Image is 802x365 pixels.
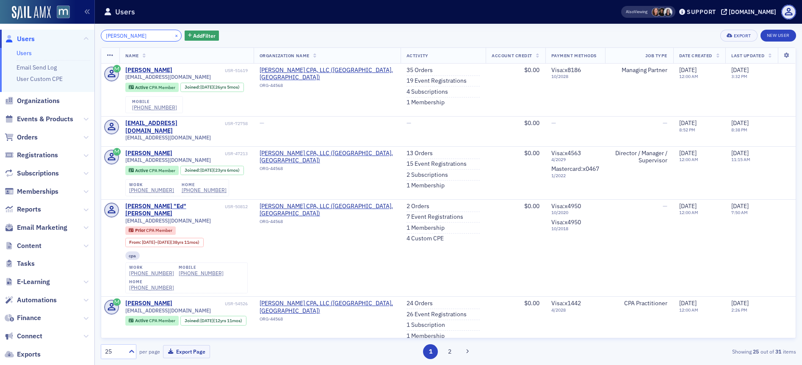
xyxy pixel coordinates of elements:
[407,182,445,189] a: 1 Membership
[125,53,139,59] span: Name
[407,203,429,210] a: 2 Orders
[180,166,244,175] div: Joined: 2002-02-08 00:00:00
[407,332,445,340] a: 1 Membership
[129,84,175,90] a: Active CPA Member
[5,133,38,142] a: Orders
[149,84,175,90] span: CPA Member
[17,350,41,359] span: Exports
[5,169,59,178] a: Subscriptions
[729,8,776,16] div: [DOMAIN_NAME]
[5,96,60,106] a: Organizations
[129,284,174,291] a: [PHONE_NUMBER]
[125,74,211,80] span: [EMAIL_ADDRESS][DOMAIN_NAME]
[5,241,41,251] a: Content
[180,83,244,92] div: Joined: 1999-03-05 00:00:00
[626,9,634,14] div: Also
[142,239,155,245] span: [DATE]
[407,67,433,74] a: 35 Orders
[679,156,698,162] time: 12:00 AM
[442,344,457,359] button: 2
[17,64,57,71] a: Email Send Log
[174,301,248,306] div: USR-54526
[781,5,796,20] span: Profile
[179,270,224,276] div: [PHONE_NUMBER]
[173,31,180,39] button: ×
[125,251,140,260] div: cpa
[679,119,697,127] span: [DATE]
[407,213,463,221] a: 7 Event Registrations
[200,167,213,173] span: [DATE]
[626,9,647,15] span: Viewing
[407,171,448,179] a: 2 Subscriptions
[551,74,599,79] span: 10 / 2028
[407,311,467,318] a: 26 Event Registrations
[551,307,599,313] span: 4 / 2028
[5,114,73,124] a: Events & Products
[101,30,182,42] input: Search…
[5,34,35,44] a: Users
[611,67,667,74] div: Managing Partner
[182,187,227,193] div: [PHONE_NUMBER]
[260,67,395,81] a: [PERSON_NAME] CPA, LLC ([GEOGRAPHIC_DATA], [GEOGRAPHIC_DATA])
[5,223,67,232] a: Email Marketing
[5,259,35,268] a: Tasks
[129,182,174,187] div: work
[132,99,177,104] div: mobile
[551,299,581,307] span: Visa : x1442
[658,8,666,17] span: Lauren McDonough
[17,49,32,57] a: Users
[12,6,51,20] img: SailAMX
[129,318,175,323] a: Active CPA Member
[679,209,698,215] time: 12:00 AM
[663,119,667,127] span: —
[139,348,160,355] label: per page
[260,203,395,217] span: Kullman CPA, LLC (Annapolis, MD)
[407,99,445,106] a: 1 Membership
[17,259,35,268] span: Tasks
[17,34,35,44] span: Users
[125,150,172,157] a: [PERSON_NAME]
[200,318,213,323] span: [DATE]
[721,9,779,15] button: [DOMAIN_NAME]
[687,8,716,16] div: Support
[200,318,242,323] div: (12yrs 11mos)
[129,279,174,284] div: home
[407,235,444,242] a: 4 Custom CPE
[146,227,172,233] span: CPA Member
[679,307,698,313] time: 12:00 AM
[679,299,697,307] span: [DATE]
[125,238,204,247] div: From: 1984-02-03 00:00:00
[731,156,750,162] time: 11:15 AM
[551,218,581,226] span: Visa : x4950
[17,332,42,341] span: Connect
[524,119,539,127] span: $0.00
[200,84,213,90] span: [DATE]
[407,150,433,157] a: 13 Orders
[125,307,211,314] span: [EMAIL_ADDRESS][DOMAIN_NAME]
[163,345,210,358] button: Export Page
[17,187,58,196] span: Memberships
[132,104,177,111] a: [PHONE_NUMBER]
[5,205,41,214] a: Reports
[17,277,50,287] span: E-Learning
[225,121,248,126] div: USR-72758
[5,277,50,287] a: E-Learning
[492,53,532,59] span: Account Credit
[407,77,467,85] a: 19 Event Registrations
[149,318,175,323] span: CPA Member
[185,31,219,41] button: AddFilter
[5,187,58,196] a: Memberships
[135,84,149,90] span: Active
[679,202,697,210] span: [DATE]
[17,133,38,142] span: Orders
[135,318,149,323] span: Active
[129,187,174,193] div: [PHONE_NUMBER]
[129,265,174,270] div: work
[720,30,757,42] button: Export
[125,217,211,224] span: [EMAIL_ADDRESS][DOMAIN_NAME]
[423,344,438,359] button: 1
[407,119,411,127] span: —
[407,53,429,59] span: Activity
